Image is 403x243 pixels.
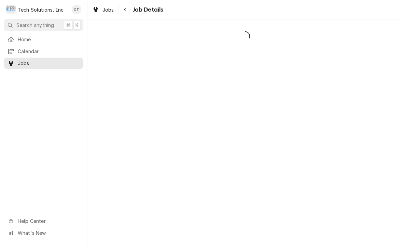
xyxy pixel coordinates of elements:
[120,4,131,15] button: Navigate back
[4,227,83,239] a: Go to What's New
[6,5,16,14] div: Tech Solutions, Inc.'s Avatar
[4,58,83,69] a: Jobs
[72,5,81,14] div: OT
[18,60,80,67] span: Jobs
[18,217,79,225] span: Help Center
[4,34,83,45] a: Home
[72,5,81,14] div: Otis Tooley's Avatar
[131,5,164,14] span: Job Details
[18,48,80,55] span: Calendar
[102,6,114,13] span: Jobs
[16,21,54,29] span: Search anything
[6,5,16,14] div: T
[18,229,79,237] span: What's New
[18,6,65,13] div: Tech Solutions, Inc.
[87,29,403,43] span: Loading...
[4,215,83,227] a: Go to Help Center
[66,21,71,29] span: ⌘
[75,21,79,29] span: K
[18,36,80,43] span: Home
[89,4,117,15] a: Jobs
[4,19,83,31] button: Search anything⌘K
[4,46,83,57] a: Calendar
